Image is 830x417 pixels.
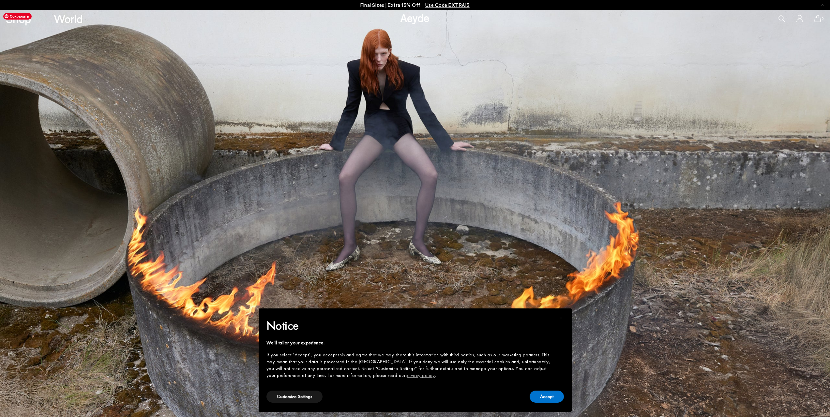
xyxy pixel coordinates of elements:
p: Final Sizes | Extra 15% Off [360,1,470,9]
a: World [54,13,83,24]
button: Accept [530,391,564,403]
h2: Notice [266,317,553,334]
a: privacy policy [405,372,435,379]
a: Aeyde [400,11,430,24]
a: Shop [6,13,31,24]
button: Close this notice [553,310,569,326]
div: If you select "Accept", you accept this and agree that we may share this information with third p... [266,351,553,379]
span: Сохранить [3,13,32,20]
span: 0 [821,17,824,21]
span: Navigate to /collections/ss25-final-sizes [425,2,470,8]
button: Customize Settings [266,391,323,403]
div: We'll tailor your experience. [266,339,553,346]
a: 0 [814,15,821,22]
span: × [559,313,563,323]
